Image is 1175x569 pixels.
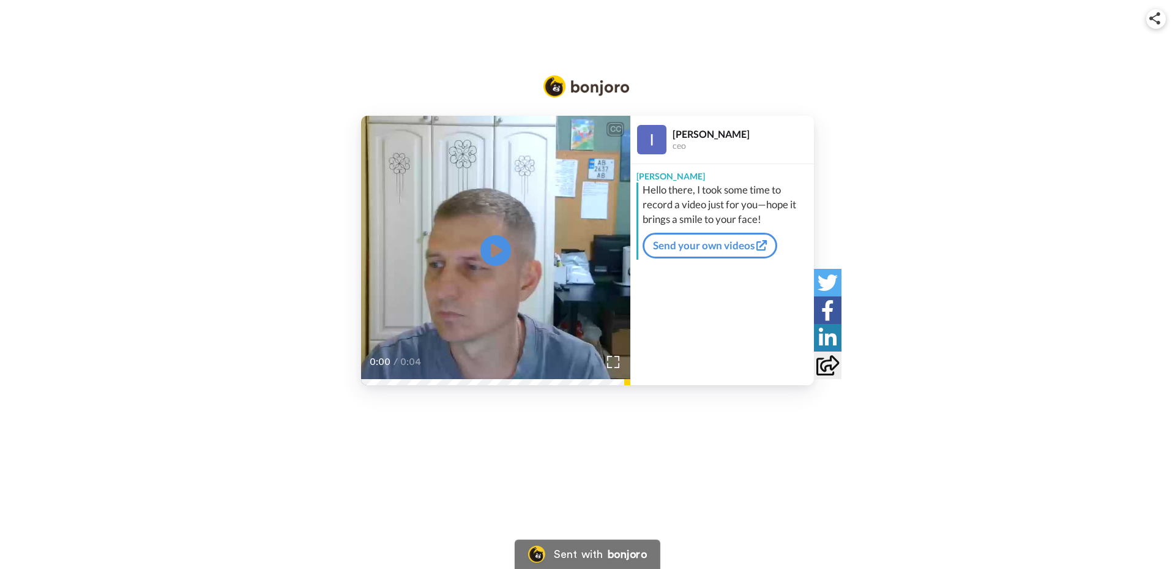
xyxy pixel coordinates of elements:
span: / [394,355,398,369]
img: ic_share.svg [1149,12,1160,24]
img: Profile Image [637,125,666,154]
div: ceo [673,141,813,151]
span: 0:00 [370,355,391,369]
a: Send your own videos [643,233,777,258]
div: [PERSON_NAME] [630,164,814,183]
div: CC [608,123,623,135]
div: [PERSON_NAME] [673,128,813,140]
div: Hello there, I took some time to record a video just for you—hope it brings a smile to your face! [643,183,811,227]
span: 0:04 [400,355,422,369]
img: Full screen [607,356,619,368]
img: Bonjoro Logo [543,75,629,97]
